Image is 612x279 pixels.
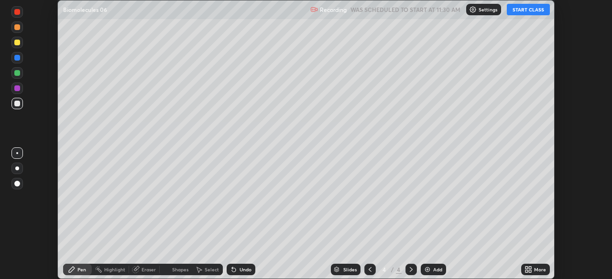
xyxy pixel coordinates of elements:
img: recording.375f2c34.svg [310,6,318,13]
div: More [534,267,546,272]
div: Add [433,267,442,272]
div: 4 [380,267,389,272]
p: Recording [320,6,347,13]
p: Biomolecules 06 [63,6,107,13]
div: animation [161,264,172,275]
div: Highlight [104,267,125,272]
button: START CLASS [507,4,550,15]
div: 4 [396,265,402,274]
div: Pen [77,267,86,272]
div: Slides [343,267,357,272]
p: Settings [479,7,497,12]
img: class-settings-icons [469,6,477,13]
div: Undo [240,267,251,272]
div: Shapes [172,267,188,272]
div: Select [205,267,219,272]
div: Eraser [142,267,156,272]
img: add-slide-button [424,266,431,273]
h5: WAS SCHEDULED TO START AT 11:30 AM [350,5,460,14]
div: / [391,267,394,272]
